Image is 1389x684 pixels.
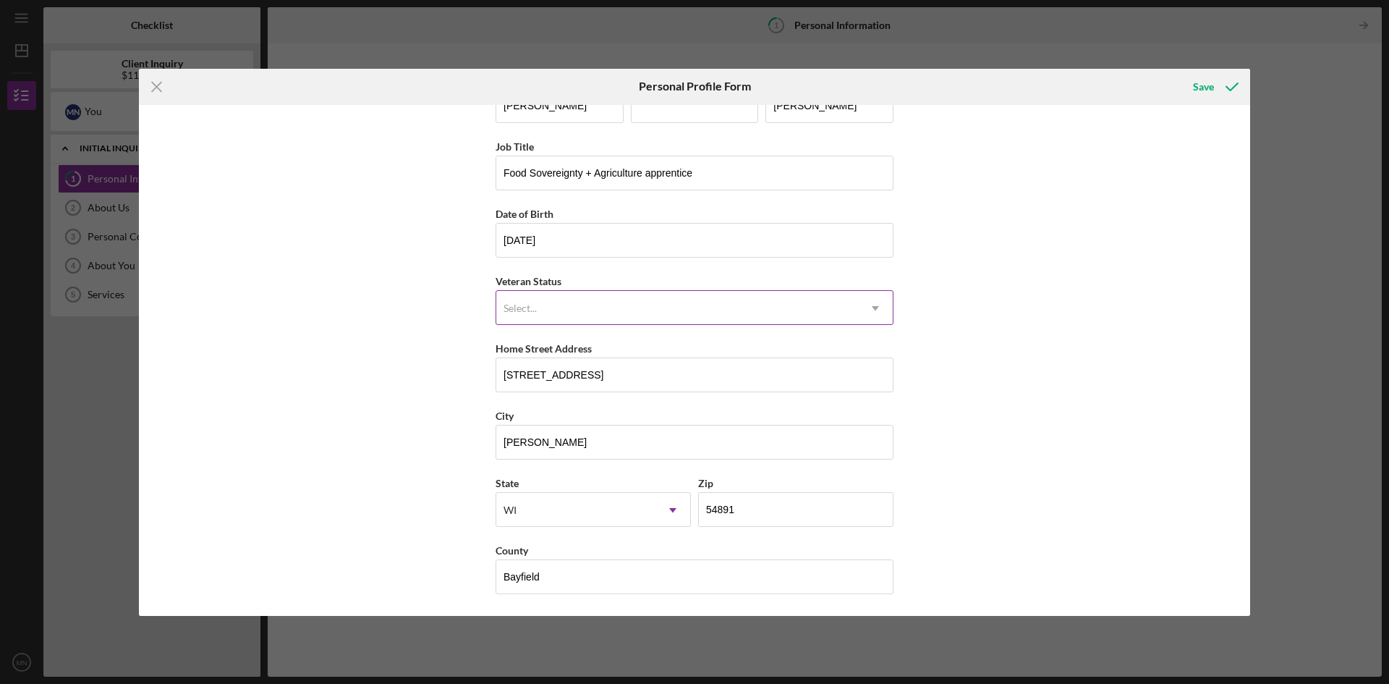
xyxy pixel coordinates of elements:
div: Select... [504,303,537,314]
label: Job Title [496,140,534,153]
h6: Personal Profile Form [639,80,751,93]
div: WI [504,504,517,516]
div: Save [1193,72,1214,101]
label: Home Street Address [496,342,592,355]
label: City [496,410,514,422]
label: County [496,544,528,557]
label: Zip [698,477,713,489]
label: Date of Birth [496,208,553,220]
button: Save [1178,72,1250,101]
